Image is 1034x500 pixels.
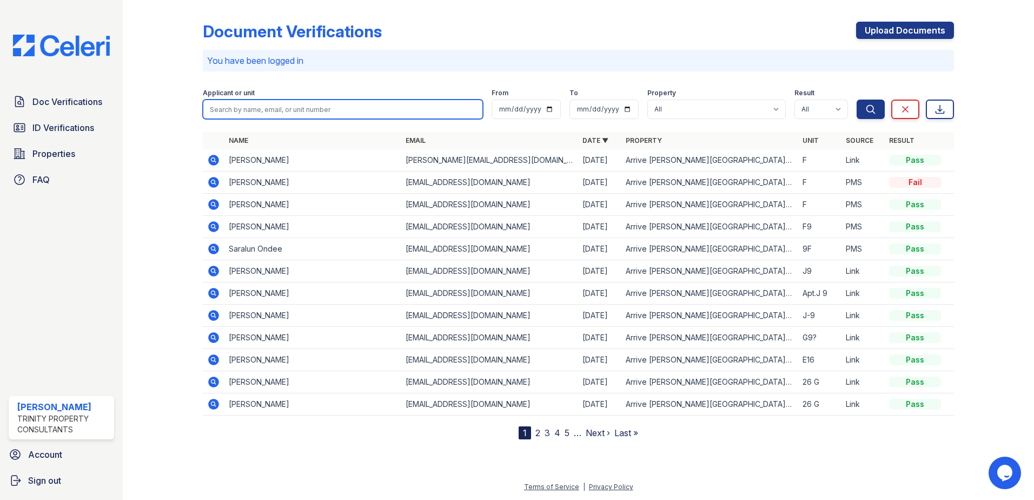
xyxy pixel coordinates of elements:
td: [EMAIL_ADDRESS][DOMAIN_NAME] [401,172,578,194]
td: Link [841,393,885,416]
td: [EMAIL_ADDRESS][DOMAIN_NAME] [401,238,578,260]
a: Next › [586,427,610,438]
td: Link [841,305,885,327]
td: 26 G [798,393,841,416]
a: Unit [803,136,819,144]
td: [PERSON_NAME] [224,327,401,349]
td: G9? [798,327,841,349]
a: Name [229,136,248,144]
div: 1 [519,426,531,439]
a: Account [4,444,118,465]
td: [PERSON_NAME] [224,260,401,282]
td: [DATE] [578,371,621,393]
div: Fail [889,177,941,188]
a: Terms of Service [524,483,579,491]
td: Arrive [PERSON_NAME][GEOGRAPHIC_DATA][PERSON_NAME] [621,216,798,238]
div: Pass [889,310,941,321]
a: Source [846,136,873,144]
span: Account [28,448,62,461]
td: [PERSON_NAME] [224,349,401,371]
a: 2 [535,427,540,438]
a: Email [406,136,426,144]
td: Link [841,371,885,393]
td: [DATE] [578,194,621,216]
td: [DATE] [578,327,621,349]
td: Arrive [PERSON_NAME][GEOGRAPHIC_DATA][PERSON_NAME] [621,371,798,393]
label: To [569,89,578,97]
td: [PERSON_NAME] [224,172,401,194]
td: [PERSON_NAME] [224,282,401,305]
td: 9F [798,238,841,260]
td: [PERSON_NAME][EMAIL_ADDRESS][DOMAIN_NAME] [401,149,578,172]
a: 4 [554,427,560,438]
td: [DATE] [578,393,621,416]
td: [DATE] [578,216,621,238]
a: Sign out [4,470,118,491]
td: Arrive [PERSON_NAME][GEOGRAPHIC_DATA][PERSON_NAME] [621,282,798,305]
td: Arrive [PERSON_NAME][GEOGRAPHIC_DATA][PERSON_NAME] [621,260,798,282]
div: Pass [889,199,941,210]
span: ID Verifications [32,121,94,134]
a: 5 [565,427,569,438]
td: Arrive [PERSON_NAME][GEOGRAPHIC_DATA][PERSON_NAME] [621,305,798,327]
td: F [798,194,841,216]
div: | [583,483,585,491]
div: Pass [889,244,941,254]
td: Saralun Ondee [224,238,401,260]
div: [PERSON_NAME] [17,400,110,413]
td: J-9 [798,305,841,327]
td: [DATE] [578,172,621,194]
td: [EMAIL_ADDRESS][DOMAIN_NAME] [401,194,578,216]
label: Property [647,89,676,97]
td: Link [841,260,885,282]
td: Arrive [PERSON_NAME][GEOGRAPHIC_DATA][PERSON_NAME] [621,238,798,260]
div: Pass [889,354,941,365]
td: Arrive [PERSON_NAME][GEOGRAPHIC_DATA][PERSON_NAME] [621,149,798,172]
td: Arrive [PERSON_NAME][GEOGRAPHIC_DATA][PERSON_NAME] [621,327,798,349]
td: Link [841,327,885,349]
a: 3 [545,427,550,438]
span: Sign out [28,474,61,487]
td: [EMAIL_ADDRESS][DOMAIN_NAME] [401,371,578,393]
div: Pass [889,399,941,410]
td: PMS [841,194,885,216]
label: Result [794,89,814,97]
a: Doc Verifications [9,91,114,113]
a: Result [889,136,914,144]
td: 26 G [798,371,841,393]
a: Property [626,136,662,144]
td: [PERSON_NAME] [224,216,401,238]
td: Link [841,282,885,305]
td: F [798,172,841,194]
div: Pass [889,332,941,343]
td: Link [841,149,885,172]
td: PMS [841,172,885,194]
td: [PERSON_NAME] [224,149,401,172]
img: CE_Logo_Blue-a8612792a0a2168367f1c8372b55b34899dd931a85d93a1a3d3e32e68fde9ad4.png [4,35,118,56]
td: [PERSON_NAME] [224,393,401,416]
span: Properties [32,147,75,160]
td: [EMAIL_ADDRESS][DOMAIN_NAME] [401,327,578,349]
a: Date ▼ [582,136,608,144]
td: E16 [798,349,841,371]
td: [EMAIL_ADDRESS][DOMAIN_NAME] [401,282,578,305]
td: [EMAIL_ADDRESS][DOMAIN_NAME] [401,305,578,327]
div: Document Verifications [203,22,382,41]
a: Properties [9,143,114,165]
td: Link [841,349,885,371]
a: Upload Documents [856,22,954,39]
td: [EMAIL_ADDRESS][DOMAIN_NAME] [401,216,578,238]
div: Pass [889,155,941,166]
td: F9 [798,216,841,238]
td: Arrive [PERSON_NAME][GEOGRAPHIC_DATA][PERSON_NAME] [621,194,798,216]
td: [PERSON_NAME] [224,371,401,393]
td: F [798,149,841,172]
td: [DATE] [578,349,621,371]
label: From [492,89,508,97]
td: Apt.J 9 [798,282,841,305]
td: Arrive [PERSON_NAME][GEOGRAPHIC_DATA][PERSON_NAME] [621,349,798,371]
span: FAQ [32,173,50,186]
a: Last » [614,427,638,438]
td: [PERSON_NAME] [224,305,401,327]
